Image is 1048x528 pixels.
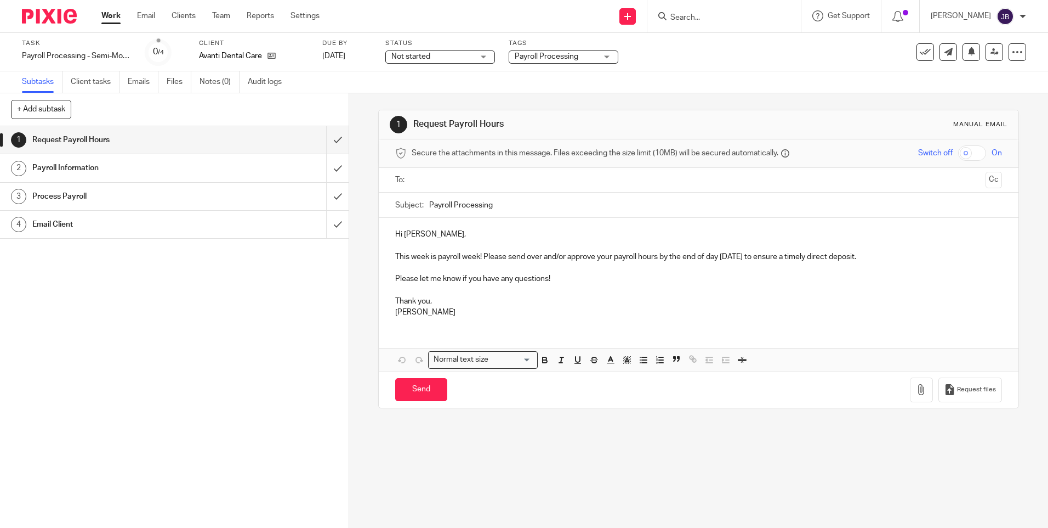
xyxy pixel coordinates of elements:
input: Send [395,378,447,402]
span: Not started [391,53,430,60]
span: Payroll Processing [515,53,578,60]
button: + Add subtask [11,100,71,119]
div: 4 [11,217,26,232]
a: Emails [128,71,158,93]
a: Email [137,10,155,21]
label: Tags [509,39,618,48]
span: On [992,148,1002,159]
label: Subject: [395,200,424,211]
p: This week is payroll week! Please send over and/or approve your payroll hours by the end of day [... [395,240,1001,262]
h1: Request Payroll Hours [32,132,221,148]
div: 3 [11,189,26,204]
a: Audit logs [248,71,290,93]
div: Manual email [953,120,1007,129]
div: 1 [390,116,407,133]
a: Client tasks [71,71,119,93]
img: svg%3E [996,8,1014,25]
p: [PERSON_NAME] [395,307,1001,318]
p: Please let me know if you have any questions! [395,262,1001,285]
span: Request files [957,385,996,394]
input: Search for option [492,354,531,366]
label: Task [22,39,132,48]
p: Hi [PERSON_NAME], [395,229,1001,240]
div: Payroll Processing - Semi-Monthly EOM - Avanti Dental [22,50,132,61]
label: Due by [322,39,372,48]
div: 2 [11,161,26,176]
div: Search for option [428,351,538,368]
a: Settings [291,10,320,21]
button: Request files [938,378,1002,402]
a: Work [101,10,121,21]
h1: Process Payroll [32,188,221,205]
div: 0 [153,46,164,58]
p: Avanti Dental Care [199,50,262,61]
label: To: [395,175,407,186]
small: /4 [158,49,164,55]
label: Client [199,39,309,48]
h1: Email Client [32,216,221,233]
div: 1 [11,132,26,148]
span: Normal text size [431,354,491,366]
a: Clients [172,10,196,21]
h1: Request Payroll Hours [413,119,722,130]
a: Subtasks [22,71,62,93]
label: Status [385,39,495,48]
span: Secure the attachments in this message. Files exceeding the size limit (10MB) will be secured aut... [412,148,778,159]
a: Reports [247,10,274,21]
a: Team [212,10,230,21]
p: [PERSON_NAME] [931,10,991,21]
h1: Payroll Information [32,160,221,176]
a: Notes (0) [200,71,240,93]
p: Thank you, [395,285,1001,307]
input: Search [669,13,768,23]
span: Switch off [918,148,953,159]
button: Cc [986,172,1002,188]
img: Pixie [22,9,77,24]
span: [DATE] [322,52,345,60]
span: Get Support [828,12,870,20]
a: Files [167,71,191,93]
